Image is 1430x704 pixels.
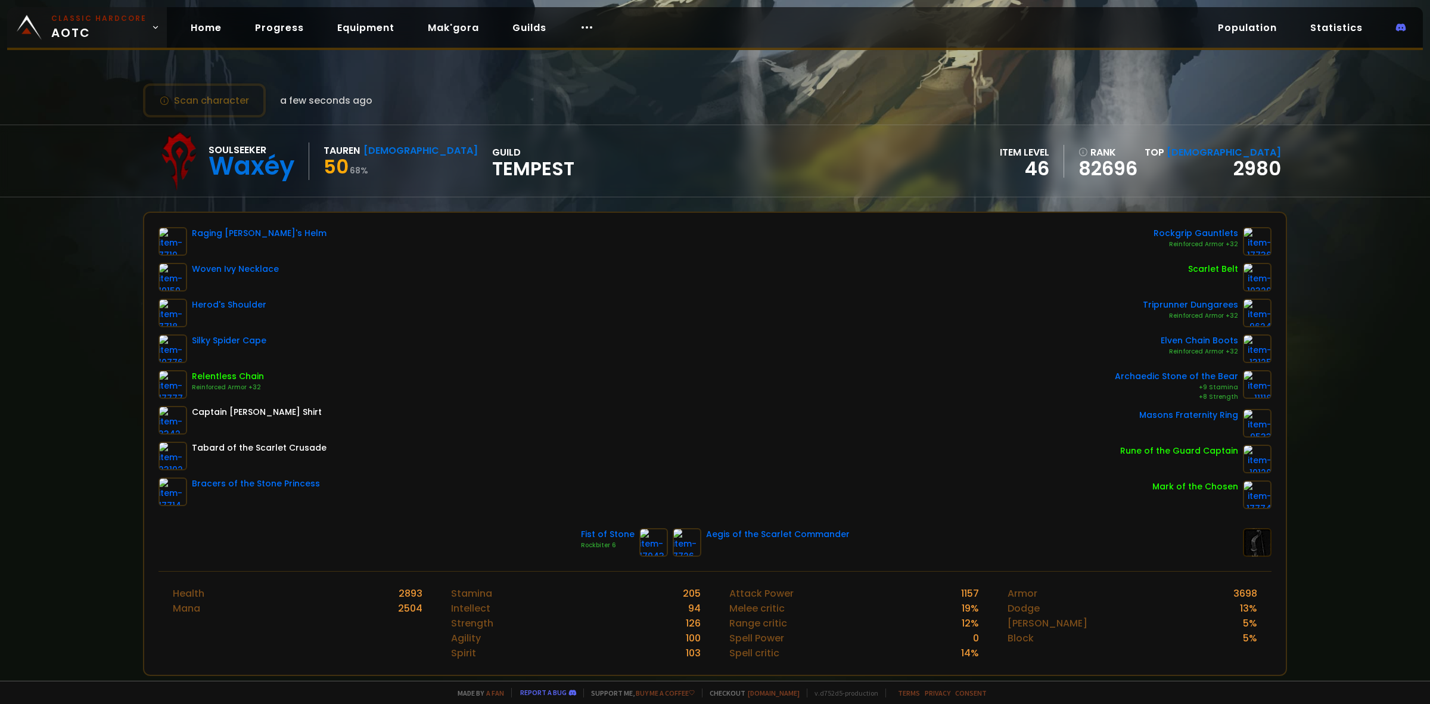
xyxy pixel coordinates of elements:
[1243,299,1272,327] img: item-9624
[324,143,360,158] div: Tauren
[192,263,279,275] div: Woven Ivy Necklace
[1243,263,1272,291] img: item-10329
[925,689,950,697] a: Privacy
[280,93,372,108] span: a few seconds ago
[702,689,800,697] span: Checkout
[1161,334,1238,347] div: Elven Chain Boots
[729,631,784,646] div: Spell Power
[673,528,701,557] img: item-7726
[1139,409,1238,421] div: Masons Fraternity Ring
[1152,480,1238,493] div: Mark of the Chosen
[1167,145,1281,159] span: [DEMOGRAPHIC_DATA]
[688,601,701,616] div: 94
[706,528,850,541] div: Aegis of the Scarlet Commander
[973,631,979,646] div: 0
[1115,370,1238,383] div: Archaedic Stone of the Bear
[192,442,327,454] div: Tabard of the Scarlet Crusade
[192,227,327,240] div: Raging [PERSON_NAME]'s Helm
[143,83,266,117] button: Scan character
[686,616,701,631] div: 126
[729,646,779,660] div: Spell critic
[1143,299,1238,311] div: Triprunner Dungarees
[1008,601,1040,616] div: Dodge
[683,586,701,601] div: 205
[245,15,313,40] a: Progress
[486,689,504,697] a: a fan
[639,528,668,557] img: item-17943
[1143,311,1238,321] div: Reinforced Armor +32
[729,601,785,616] div: Melee critic
[1243,227,1272,256] img: item-17736
[1243,631,1257,646] div: 5 %
[158,263,187,291] img: item-19159
[192,477,320,490] div: Bracers of the Stone Princess
[1243,370,1272,399] img: item-11118
[209,157,294,175] div: Waxéy
[181,15,231,40] a: Home
[962,601,979,616] div: 19 %
[1243,445,1272,473] img: item-19120
[192,406,322,418] div: Captain [PERSON_NAME] Shirt
[398,601,422,616] div: 2504
[1008,616,1087,631] div: [PERSON_NAME]
[961,646,979,660] div: 14 %
[636,689,695,697] a: Buy me a coffee
[158,370,187,399] img: item-17777
[729,586,794,601] div: Attack Power
[192,370,264,383] div: Relentless Chain
[1115,383,1238,392] div: +9 Stamina
[1240,601,1257,616] div: 13 %
[1078,160,1137,178] a: 82696
[1008,631,1034,646] div: Block
[192,383,264,392] div: Reinforced Armor +32
[1243,616,1257,631] div: 5 %
[450,689,504,697] span: Made by
[328,15,404,40] a: Equipment
[51,13,147,24] small: Classic Hardcore
[503,15,556,40] a: Guilds
[581,528,635,541] div: Fist of Stone
[686,631,701,646] div: 100
[363,143,478,158] div: [DEMOGRAPHIC_DATA]
[955,689,987,697] a: Consent
[158,477,187,506] img: item-17714
[581,541,635,550] div: Rockbiter 6
[1008,586,1037,601] div: Armor
[961,586,979,601] div: 1157
[7,7,167,48] a: Classic HardcoreAOTC
[1161,347,1238,356] div: Reinforced Armor +32
[1243,480,1272,509] img: item-17774
[962,616,979,631] div: 12 %
[1145,145,1281,160] div: Top
[1115,392,1238,402] div: +8 Strength
[1233,155,1281,182] a: 2980
[1000,160,1049,178] div: 46
[399,586,422,601] div: 2893
[324,153,349,180] span: 50
[748,689,800,697] a: [DOMAIN_NAME]
[158,406,187,435] img: item-3342
[686,646,701,660] div: 103
[520,688,567,697] a: Report a bug
[158,334,187,363] img: item-10776
[1243,334,1272,363] img: item-13125
[451,616,493,631] div: Strength
[583,689,695,697] span: Support me,
[1233,586,1257,601] div: 3698
[451,586,492,601] div: Stamina
[1154,227,1238,240] div: Rockgrip Gauntlets
[418,15,489,40] a: Mak'gora
[807,689,878,697] span: v. d752d5 - production
[898,689,920,697] a: Terms
[451,646,476,660] div: Spirit
[173,586,204,601] div: Health
[158,299,187,327] img: item-7718
[158,227,187,256] img: item-7719
[451,631,481,646] div: Agility
[192,334,266,347] div: Silky Spider Cape
[1301,15,1372,40] a: Statistics
[173,601,200,616] div: Mana
[209,142,294,157] div: Soulseeker
[492,145,574,178] div: guild
[492,160,574,178] span: Tempest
